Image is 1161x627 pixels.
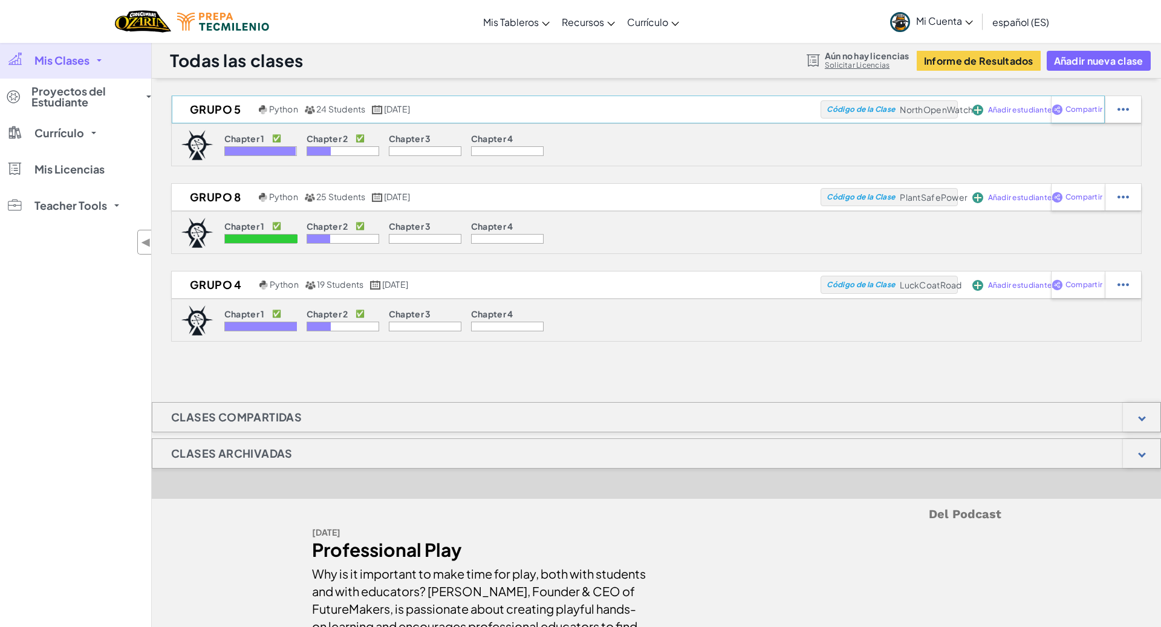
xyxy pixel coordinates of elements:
[172,100,256,119] h2: Grupo 5
[312,524,648,541] div: [DATE]
[270,279,299,290] span: Python
[170,49,304,72] h1: Todas las clases
[316,103,366,114] span: 24 Students
[316,191,366,202] span: 25 Students
[1117,192,1129,203] img: IconStudentEllipsis.svg
[972,280,983,291] img: IconAddStudents.svg
[917,51,1041,71] button: Informe de Resultados
[224,221,265,231] p: Chapter 1
[825,51,909,60] span: Aún no hay licencias
[389,309,431,319] p: Chapter 3
[621,5,685,38] a: Currículo
[1065,281,1102,288] span: Compartir
[305,281,316,290] img: MultipleUsers.png
[307,309,348,319] p: Chapter 2
[312,505,1001,524] h5: Del Podcast
[471,134,513,143] p: Chapter 4
[172,188,821,206] a: Grupo 8 Python 25 Students [DATE]
[972,192,983,203] img: IconAddStudents.svg
[384,191,410,202] span: [DATE]
[307,134,348,143] p: Chapter 2
[312,541,648,559] div: Professional Play
[384,103,410,114] span: [DATE]
[1052,104,1063,115] img: IconShare_Purple.svg
[152,438,311,469] h1: Clases archivadas
[304,193,315,202] img: MultipleUsers.png
[972,105,983,115] img: IconAddStudents.svg
[34,55,89,66] span: Mis Clases
[269,191,298,202] span: Python
[370,281,381,290] img: calendar.svg
[172,100,821,119] a: Grupo 5 Python 24 Students [DATE]
[471,221,513,231] p: Chapter 4
[827,193,895,201] span: Código de la Clase
[34,164,105,175] span: Mis Licencias
[1117,104,1129,115] img: IconStudentEllipsis.svg
[356,134,365,143] p: ✅
[988,106,1056,114] span: Añadir estudiantes
[115,9,171,34] img: Home
[356,221,365,231] p: ✅
[172,276,256,294] h2: Grupo 4
[1052,192,1063,203] img: IconShare_Purple.svg
[259,193,268,202] img: python.png
[181,305,213,336] img: logo
[172,188,256,206] h2: Grupo 8
[562,16,604,28] span: Recursos
[477,5,556,38] a: Mis Tableros
[172,276,821,294] a: Grupo 4 Python 19 Students [DATE]
[372,105,383,114] img: calendar.svg
[181,218,213,248] img: logo
[825,60,909,70] a: Solicitar Licencias
[900,192,968,203] span: PlantSafePower
[259,105,268,114] img: python.png
[988,194,1056,201] span: Añadir estudiantes
[34,200,107,211] span: Teacher Tools
[483,16,539,28] span: Mis Tableros
[1065,193,1102,201] span: Compartir
[259,281,268,290] img: python.png
[382,279,408,290] span: [DATE]
[181,130,213,160] img: logo
[317,279,364,290] span: 19 Students
[1065,106,1102,113] span: Compartir
[389,134,431,143] p: Chapter 3
[471,309,513,319] p: Chapter 4
[177,13,269,31] img: Tecmilenio logo
[827,106,895,113] span: Código de la Clase
[307,221,348,231] p: Chapter 2
[224,134,265,143] p: Chapter 1
[627,16,668,28] span: Currículo
[556,5,621,38] a: Recursos
[31,86,139,108] span: Proyectos del Estudiante
[827,281,895,288] span: Código de la Clase
[272,221,281,231] p: ✅
[141,233,151,251] span: ◀
[884,2,979,41] a: Mi Cuenta
[986,5,1055,38] a: español (ES)
[115,9,171,34] a: Ozaria by CodeCombat logo
[356,309,365,319] p: ✅
[992,16,1049,28] span: español (ES)
[224,309,265,319] p: Chapter 1
[152,402,320,432] h1: Clases Compartidas
[269,103,298,114] span: Python
[1052,279,1063,290] img: IconShare_Purple.svg
[890,12,910,32] img: avatar
[272,134,281,143] p: ✅
[372,193,383,202] img: calendar.svg
[304,105,315,114] img: MultipleUsers.png
[916,15,973,27] span: Mi Cuenta
[1047,51,1151,71] button: Añadir nueva clase
[900,104,973,115] span: NorthOpenWatch
[34,128,84,138] span: Currículo
[900,279,961,290] span: LuckCoatRoad
[1117,279,1129,290] img: IconStudentEllipsis.svg
[988,282,1056,289] span: Añadir estudiantes
[389,221,431,231] p: Chapter 3
[272,309,281,319] p: ✅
